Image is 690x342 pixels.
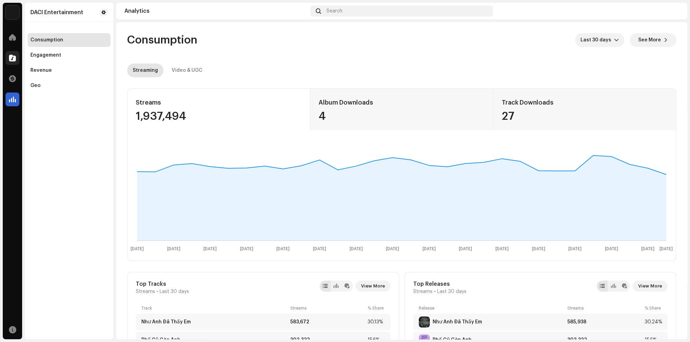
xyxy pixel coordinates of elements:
[313,247,326,251] text: [DATE]
[28,48,111,62] re-m-nav-item: Engagement
[124,8,308,14] div: Analytics
[131,247,144,251] text: [DATE]
[136,281,189,287] div: Top Tracks
[641,247,654,251] text: [DATE]
[437,289,466,294] span: Last 30 days
[356,281,390,292] button: View More
[127,33,197,47] span: Consumption
[638,33,661,47] span: See More
[30,83,40,88] div: Geo
[459,247,472,251] text: [DATE]
[567,305,642,311] div: Streams
[568,247,582,251] text: [DATE]
[157,289,158,294] span: •
[136,97,302,108] div: Streams
[136,111,302,122] div: 1,937,494
[495,247,509,251] text: [DATE]
[434,289,436,294] span: •
[319,111,485,122] div: 4
[30,10,83,15] div: DACI Entertainment
[386,247,399,251] text: [DATE]
[368,319,385,325] div: 30.13%
[567,319,642,325] div: 585,938
[167,247,180,251] text: [DATE]
[668,6,679,17] img: b6bd29e2-72e1-4683-aba9-aa4383998dae
[645,319,662,325] div: 30.24%
[502,97,668,108] div: Track Downloads
[172,63,202,77] div: Video & UGC
[660,247,673,251] text: [DATE]
[30,68,52,73] div: Revenue
[28,63,111,77] re-m-nav-item: Revenue
[28,79,111,92] re-m-nav-item: Geo
[350,247,363,251] text: [DATE]
[327,8,342,14] span: Search
[633,281,668,292] button: View More
[532,247,545,251] text: [DATE]
[502,111,668,122] div: 27
[419,316,430,328] img: 6CBC251E-DF9F-446A-95DA-90DB3C67C12A
[368,305,385,311] div: % Share
[276,247,290,251] text: [DATE]
[240,247,253,251] text: [DATE]
[630,33,676,47] button: See More
[136,289,155,294] span: Streams
[28,33,111,47] re-m-nav-item: Consumption
[290,305,365,311] div: Streams
[30,52,61,58] div: Engagement
[413,281,466,287] div: Top Releases
[141,319,191,325] div: Như Anh Đã Thấy Em
[290,319,365,325] div: 583,672
[204,247,217,251] text: [DATE]
[580,33,614,47] span: Last 30 days
[423,247,436,251] text: [DATE]
[141,305,287,311] div: Track
[419,305,565,311] div: Release
[160,289,189,294] span: Last 30 days
[645,305,662,311] div: % Share
[319,97,485,108] div: Album Downloads
[6,6,19,19] img: de0d2825-999c-4937-b35a-9adca56ee094
[433,319,482,325] div: Như Anh Đã Thấy Em
[133,63,158,77] div: Streaming
[30,37,63,43] div: Consumption
[413,289,433,294] span: Streams
[614,33,619,47] div: dropdown trigger
[638,279,662,293] span: View More
[605,247,618,251] text: [DATE]
[361,279,385,293] span: View More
